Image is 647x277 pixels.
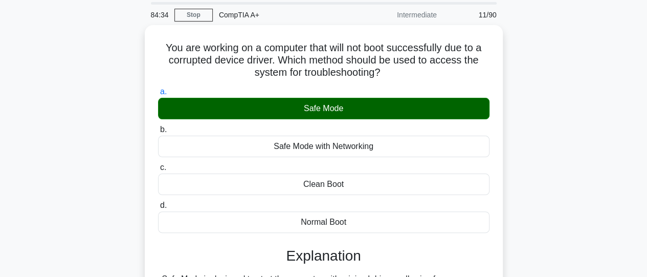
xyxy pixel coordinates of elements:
h3: Explanation [164,247,483,265]
span: b. [160,125,167,134]
div: Normal Boot [158,211,489,233]
div: Safe Mode [158,98,489,119]
span: c. [160,163,166,172]
div: Safe Mode with Networking [158,136,489,157]
div: Intermediate [353,5,443,25]
h5: You are working on a computer that will not boot successfully due to a corrupted device driver. W... [157,41,490,79]
span: a. [160,87,167,96]
div: CompTIA A+ [213,5,353,25]
span: d. [160,201,167,209]
div: 84:34 [145,5,174,25]
div: Clean Boot [158,174,489,195]
a: Stop [174,9,213,22]
div: 11/90 [443,5,503,25]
